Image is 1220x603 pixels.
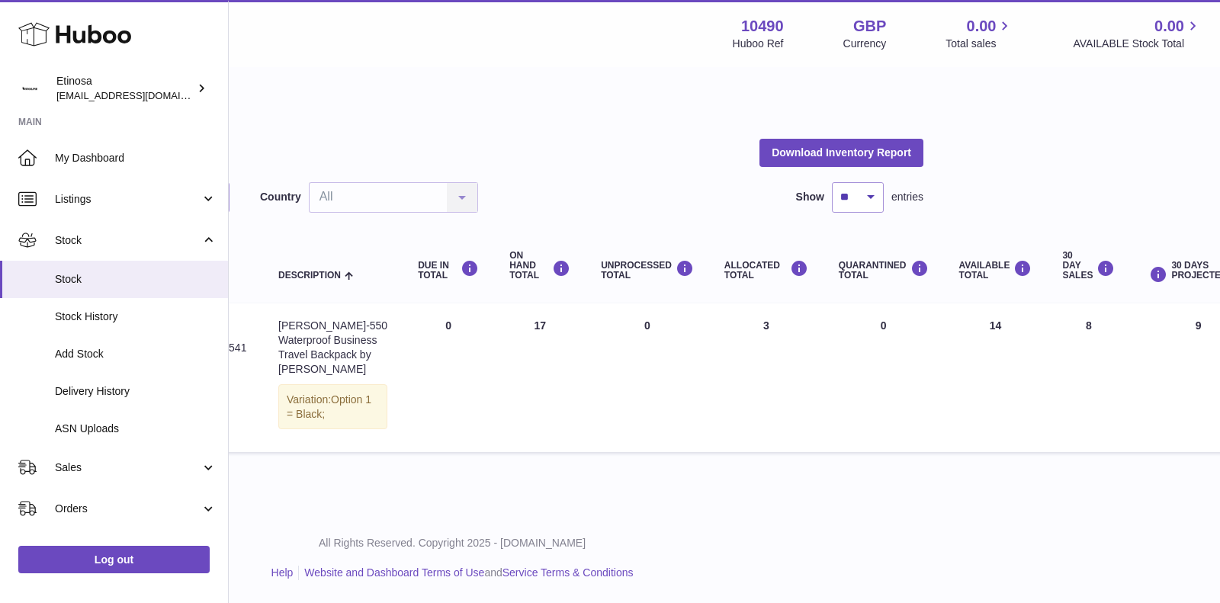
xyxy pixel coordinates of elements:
[418,260,479,281] div: DUE IN TOTAL
[55,347,217,361] span: Add Stock
[55,272,217,287] span: Stock
[1062,251,1115,281] div: 30 DAY SALES
[287,393,371,420] span: Option 1 = Black;
[304,566,484,579] a: Website and Dashboard Terms of Use
[1154,16,1184,37] span: 0.00
[881,319,887,332] span: 0
[55,384,217,399] span: Delivery History
[260,190,301,204] label: Country
[1047,303,1130,452] td: 8
[967,16,997,37] span: 0.00
[509,251,570,281] div: ON HAND Total
[839,260,929,281] div: QUARANTINED Total
[586,303,709,452] td: 0
[843,37,887,51] div: Currency
[741,16,784,37] strong: 10490
[709,303,823,452] td: 3
[278,319,387,377] div: [PERSON_NAME]-550 Waterproof Business Travel Backpack by [PERSON_NAME]
[56,89,224,101] span: [EMAIL_ADDRESS][DOMAIN_NAME]
[278,271,341,281] span: Description
[853,16,886,37] strong: GBP
[55,422,217,436] span: ASN Uploads
[601,260,694,281] div: UNPROCESSED Total
[502,566,634,579] a: Service Terms & Conditions
[891,190,923,204] span: entries
[733,37,784,51] div: Huboo Ref
[796,190,824,204] label: Show
[18,546,210,573] a: Log out
[55,502,201,516] span: Orders
[18,77,41,100] img: Wolphuk@gmail.com
[403,303,494,452] td: 0
[759,139,923,166] button: Download Inventory Report
[56,74,194,103] div: Etinosa
[1073,37,1202,51] span: AVAILABLE Stock Total
[278,384,387,430] div: Variation:
[55,192,201,207] span: Listings
[945,16,1013,51] a: 0.00 Total sales
[55,233,201,248] span: Stock
[945,37,1013,51] span: Total sales
[944,303,1048,452] td: 14
[1073,16,1202,51] a: 0.00 AVAILABLE Stock Total
[299,566,633,580] li: and
[55,151,217,165] span: My Dashboard
[271,566,294,579] a: Help
[494,303,586,452] td: 17
[959,260,1032,281] div: AVAILABLE Total
[724,260,808,281] div: ALLOCATED Total
[55,310,217,324] span: Stock History
[55,460,201,475] span: Sales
